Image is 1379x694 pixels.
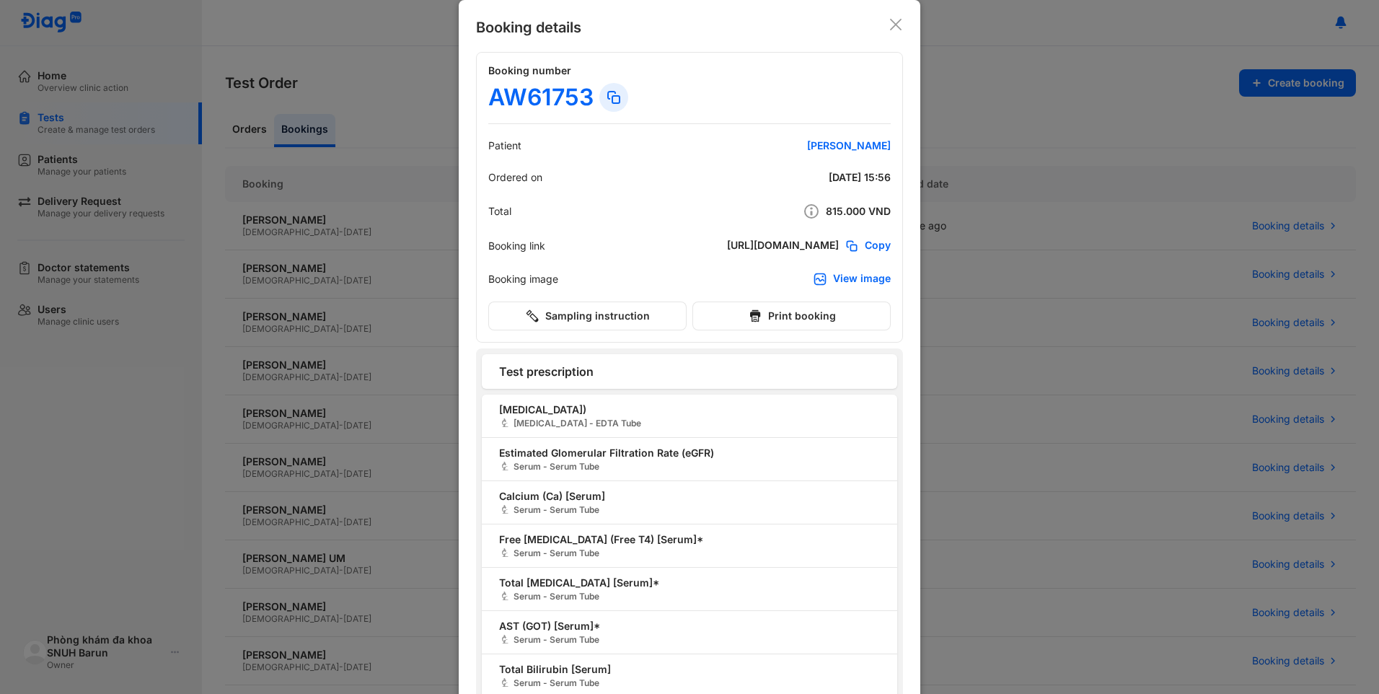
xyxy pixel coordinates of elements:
span: Total Bilirubin [Serum] [499,662,880,677]
div: AW61753 [488,83,594,112]
div: Booking details [476,17,581,38]
div: View image [833,272,891,286]
div: 815.000 VND [718,203,891,220]
span: Serum - Serum Tube [499,590,880,603]
div: Booking link [488,240,545,252]
div: Patient [488,139,521,152]
span: Serum - Serum Tube [499,460,880,473]
span: AST (GOT) [Serum]* [499,618,880,633]
span: Test prescription [499,363,880,380]
h4: Booking number [488,64,891,77]
span: Serum - Serum Tube [499,633,880,646]
span: Copy [865,239,891,253]
div: [URL][DOMAIN_NAME] [727,239,839,253]
div: Ordered on [488,171,542,184]
span: Calcium (Ca) [Serum] [499,488,880,504]
button: Sampling instruction [488,302,687,330]
span: Serum - Serum Tube [499,504,880,517]
span: Free [MEDICAL_DATA] (Free T4) [Serum]* [499,532,880,547]
div: [DATE] 15:56 [718,171,891,184]
div: Total [488,205,511,218]
span: [MEDICAL_DATA] - EDTA Tube [499,417,880,430]
button: Print booking [692,302,891,330]
span: Serum - Serum Tube [499,547,880,560]
span: Estimated Glomerular Filtration Rate (eGFR) [499,445,880,460]
span: [MEDICAL_DATA]) [499,402,880,417]
span: Serum - Serum Tube [499,677,880,690]
div: [PERSON_NAME] [718,139,891,152]
div: Booking image [488,273,558,286]
span: Total [MEDICAL_DATA] [Serum]* [499,575,880,590]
